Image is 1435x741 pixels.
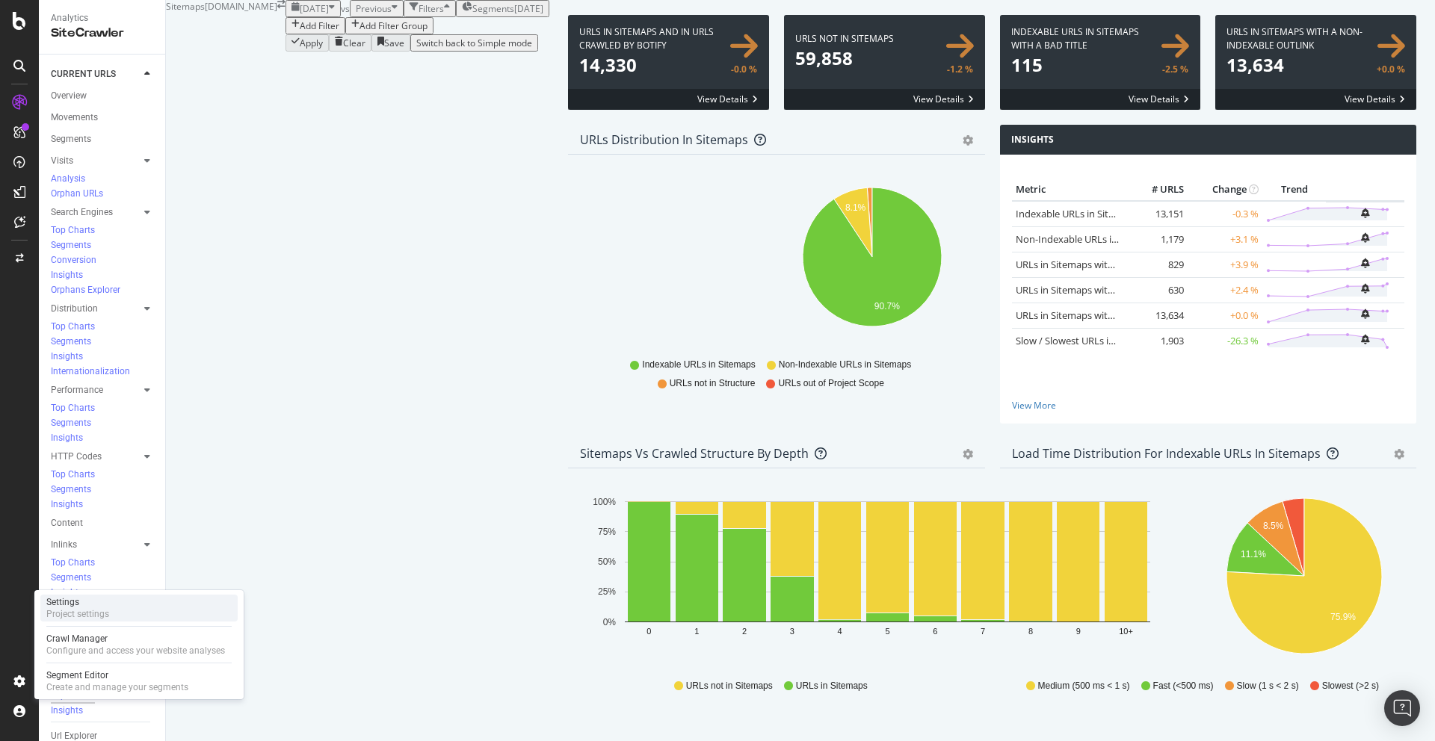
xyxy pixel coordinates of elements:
text: 1 [694,627,699,636]
div: Internationalization [51,365,130,378]
a: Insights [51,497,155,512]
button: Add Filter Group [345,17,433,34]
button: Switch back to Simple mode [410,34,538,52]
a: Movements [51,110,155,125]
a: Segments [51,131,155,147]
a: View More [1012,399,1405,412]
div: Save [384,37,404,49]
a: Non-Indexable URLs in Sitemaps [1016,232,1161,246]
td: -0.3 % [1188,201,1262,227]
div: Insights [51,586,83,599]
div: gear [1394,449,1404,459]
div: Open Intercom Messenger [1384,690,1420,726]
text: 25% [598,586,616,597]
span: Previous [356,2,392,15]
a: URLs in Sitemaps with a Bad HTTP Status Code [1016,258,1223,271]
div: URLs Distribution in Sitemaps [580,132,748,147]
div: Top Charts [51,320,95,333]
a: Top Charts [51,468,155,483]
div: Top Charts [51,556,95,569]
div: Insights [51,350,83,363]
span: URLs in Sitemaps [796,680,868,692]
text: 0% [603,617,617,627]
div: Segments [51,483,91,496]
a: Search Engines [51,205,140,220]
a: Top Charts [51,401,155,416]
a: Segments [51,483,155,497]
div: bell-plus [1361,309,1369,319]
span: Non-Indexable URLs in Sitemaps [779,359,911,371]
div: bell-plus [1361,335,1369,344]
div: Switch back to Simple mode [416,37,532,49]
button: Save [371,34,410,52]
div: Insights [51,704,83,717]
div: bell-plus [1361,233,1369,243]
a: URLs in Sitemaps with only 1 Follow Inlink [1016,283,1201,297]
div: Distribution [51,301,98,317]
svg: A chart. [580,179,1164,352]
div: Segment Editor [46,669,188,681]
text: 0 [646,627,651,636]
td: 1,903 [1128,328,1188,353]
a: Segments [51,416,155,431]
div: bell-plus [1361,284,1369,294]
span: Medium (500 ms < 1 s) [1038,680,1130,692]
h4: Insights [1011,132,1054,147]
div: Analysis [51,173,85,185]
div: Inlinks [51,537,77,553]
div: [DATE] [514,2,543,15]
div: Performance [51,382,103,398]
div: Orphans Explorer [51,284,120,297]
span: Indexable URLs in Sitemaps [642,359,755,371]
td: 630 [1128,277,1188,303]
a: Indexable URLs in Sitemaps [1016,207,1138,220]
td: 1,179 [1128,226,1188,252]
a: Segments [51,571,155,586]
a: Analysis [51,172,155,187]
a: HTTP Codes [51,449,140,465]
a: Inlinks [51,537,140,553]
div: Analytics [51,12,153,25]
a: Insights [51,431,155,446]
div: Insights [51,432,83,444]
div: Settings [46,596,109,608]
span: vs [341,2,350,15]
div: Conversion [51,254,96,267]
a: Visits [51,153,140,169]
span: URLs out of Project Scope [778,377,883,390]
text: 7 [981,627,985,636]
button: Clear [329,34,371,52]
a: Slow / Slowest URLs in Sitemaps [1016,334,1158,347]
div: Movements [51,110,98,125]
div: Filters [419,2,444,15]
text: 2 [742,627,747,636]
a: Insights [51,586,155,601]
a: Overview [51,88,155,104]
button: Apply [286,34,329,52]
div: Add Filter Group [359,19,428,32]
div: Segments [51,131,91,147]
a: Performance [51,382,140,398]
div: Add Filter [300,19,339,32]
text: 100% [593,497,616,507]
div: Configure and access your website analyses [46,645,225,657]
span: Fast (<500 ms) [1153,680,1214,692]
td: 13,634 [1128,303,1188,328]
text: 75% [598,527,616,537]
div: gear [963,449,973,459]
text: 11.1% [1240,549,1265,559]
a: Internationalization [51,365,155,379]
td: 13,151 [1128,201,1188,227]
a: Crawl ManagerConfigure and access your website analyses [40,631,238,658]
div: Top Charts [51,468,95,481]
span: URLs not in Sitemaps [686,680,773,692]
th: # URLS [1128,179,1188,201]
text: 4 [838,627,842,636]
div: gear [963,135,973,146]
a: Content [51,515,155,531]
text: 75.9% [1330,612,1355,622]
div: Segments [51,335,91,348]
td: +2.4 % [1188,277,1262,303]
div: Visits [51,153,73,169]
